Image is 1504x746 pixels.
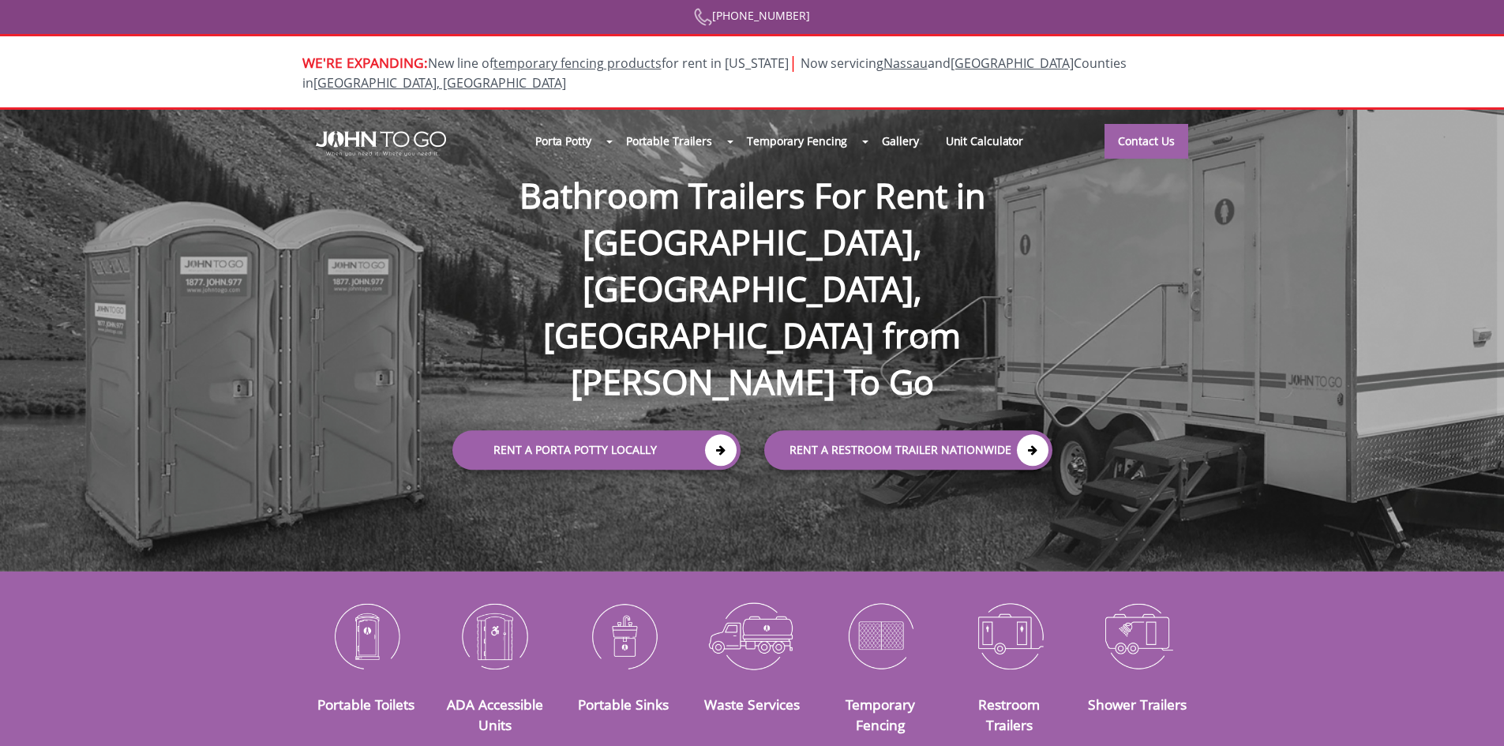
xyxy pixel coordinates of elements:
img: JOHN to go [316,131,446,156]
span: New line of for rent in [US_STATE] [302,54,1127,92]
a: Gallery [868,124,932,158]
img: Shower-Trailers-icon_N.png [1086,594,1191,677]
a: Portable Trailers [613,124,726,158]
a: temporary fencing products [493,54,662,72]
a: Rent a Porta Potty Locally [452,431,741,470]
a: Temporary Fencing [846,695,915,734]
a: Nassau [883,54,928,72]
a: Restroom Trailers [978,695,1040,734]
img: Portable-Toilets-icon_N.png [314,594,419,677]
a: [PHONE_NUMBER] [694,8,810,23]
span: WE'RE EXPANDING: [302,53,428,72]
span: | [789,51,797,73]
img: Waste-Services-icon_N.png [699,594,805,677]
a: rent a RESTROOM TRAILER Nationwide [764,431,1052,470]
a: Unit Calculator [932,124,1037,158]
a: Portable Toilets [317,695,414,714]
a: [GEOGRAPHIC_DATA] [951,54,1074,72]
a: Waste Services [704,695,800,714]
img: Portable-Sinks-icon_N.png [571,594,676,677]
a: [GEOGRAPHIC_DATA], [GEOGRAPHIC_DATA] [313,74,566,92]
a: Porta Potty [522,124,605,158]
a: Shower Trailers [1088,695,1187,714]
a: Temporary Fencing [733,124,861,158]
h1: Bathroom Trailers For Rent in [GEOGRAPHIC_DATA], [GEOGRAPHIC_DATA], [GEOGRAPHIC_DATA] from [PERSO... [437,122,1068,406]
img: Temporary-Fencing-cion_N.png [828,594,933,677]
a: ADA Accessible Units [447,695,543,734]
a: Portable Sinks [578,695,669,714]
span: Now servicing and Counties in [302,54,1127,92]
a: Contact Us [1105,124,1188,159]
img: ADA-Accessible-Units-icon_N.png [442,594,547,677]
img: Restroom-Trailers-icon_N.png [957,594,1062,677]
